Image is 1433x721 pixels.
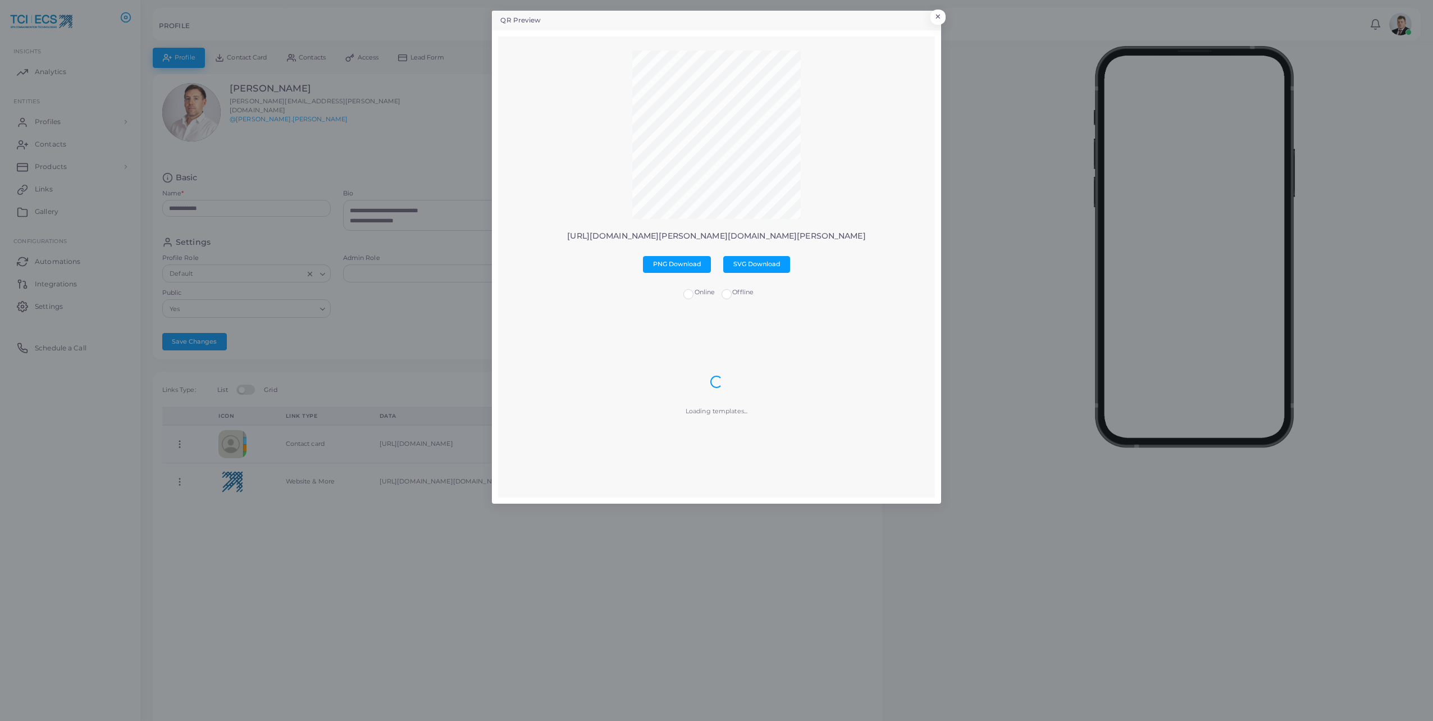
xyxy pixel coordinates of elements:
[723,256,790,273] button: SVG Download
[695,288,715,296] span: Online
[733,260,781,268] span: SVG Download
[686,407,747,416] p: Loading templates...
[506,231,926,241] p: [URL][DOMAIN_NAME][PERSON_NAME][DOMAIN_NAME][PERSON_NAME]
[930,10,946,24] button: Close
[500,16,541,25] h5: QR Preview
[732,288,754,296] span: Offline
[653,260,701,268] span: PNG Download
[643,256,711,273] button: PNG Download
